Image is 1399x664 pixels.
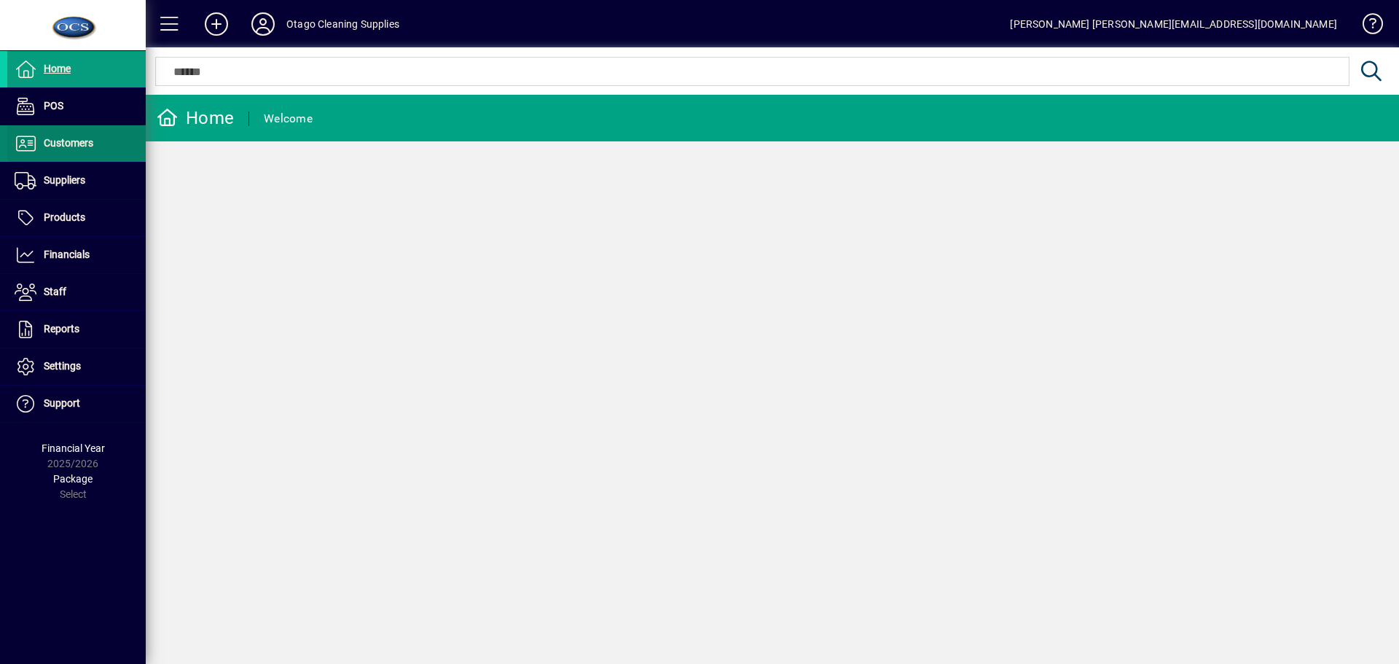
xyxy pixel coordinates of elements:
a: Knowledge Base [1352,3,1381,50]
a: Settings [7,348,146,385]
a: Financials [7,237,146,273]
span: Suppliers [44,174,85,186]
a: Customers [7,125,146,162]
a: Products [7,200,146,236]
span: Settings [44,360,81,372]
a: Reports [7,311,146,348]
span: Staff [44,286,66,297]
span: Financial Year [42,442,105,454]
span: Customers [44,137,93,149]
span: Package [53,473,93,485]
span: Support [44,397,80,409]
span: Home [44,63,71,74]
span: Reports [44,323,79,335]
a: POS [7,88,146,125]
span: Financials [44,249,90,260]
div: [PERSON_NAME] [PERSON_NAME][EMAIL_ADDRESS][DOMAIN_NAME] [1010,12,1337,36]
a: Suppliers [7,163,146,199]
div: Home [157,106,234,130]
a: Staff [7,274,146,310]
button: Add [193,11,240,37]
span: Products [44,211,85,223]
div: Otago Cleaning Supplies [286,12,399,36]
span: POS [44,100,63,112]
a: Support [7,386,146,422]
button: Profile [240,11,286,37]
div: Welcome [264,107,313,130]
